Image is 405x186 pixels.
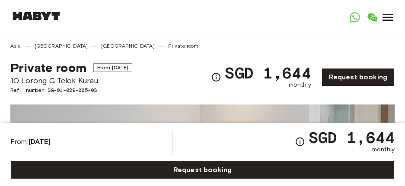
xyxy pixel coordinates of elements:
[322,68,395,86] a: Request booking
[101,42,155,50] a: [GEOGRAPHIC_DATA]
[10,75,132,86] span: 10 Lorong G Telok Kurau
[29,137,51,146] b: [DATE]
[10,161,395,179] a: Request booking
[309,130,395,145] span: SGD 1,644
[211,72,221,82] svg: Check cost overview for full price breakdown. Please note that discounts apply to new joiners onl...
[10,60,86,75] span: Private room
[10,86,132,94] span: Ref. number SG-01-029-005-03
[10,137,51,147] span: From:
[225,65,311,81] span: SGD 1,644
[372,145,395,154] span: monthly
[289,81,311,89] span: monthly
[10,42,21,50] a: Asia
[295,137,305,147] svg: Check cost overview for full price breakdown. Please note that discounts apply to new joiners onl...
[93,63,133,72] span: From [DATE]
[10,12,62,20] img: Habyt
[168,42,199,50] a: Private room
[35,42,88,50] a: [GEOGRAPHIC_DATA]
